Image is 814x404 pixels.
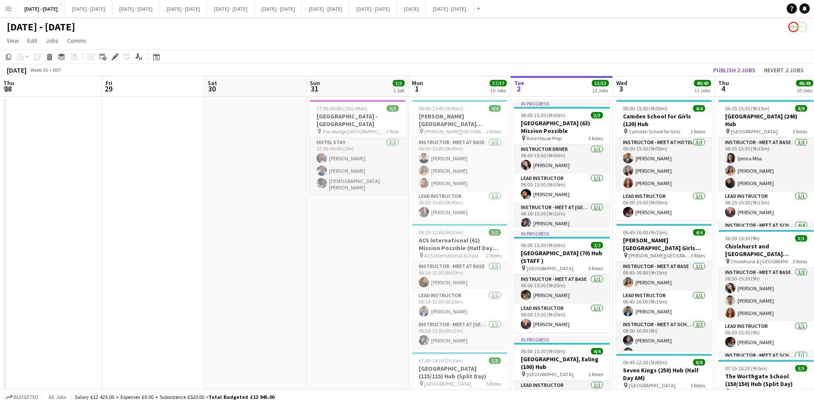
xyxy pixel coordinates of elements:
[112,0,160,17] button: [DATE] - [DATE]
[725,105,770,112] span: 06:15-15:30 (9h15m)
[731,388,778,395] span: [GEOGRAPHIC_DATA]
[424,128,486,135] span: [PERSON_NAME][GEOGRAPHIC_DATA][PERSON_NAME]
[350,0,397,17] button: [DATE] - [DATE]
[2,84,14,94] span: 28
[514,79,524,87] span: Tue
[426,0,473,17] button: [DATE] - [DATE]
[412,262,508,291] app-card-role: Instructor - Meet at Base1/106:10-12:30 (6h20m)[PERSON_NAME]
[521,348,565,354] span: 06:00-15:30 (9h30m)
[731,128,778,135] span: [GEOGRAPHIC_DATA]
[302,0,350,17] button: [DATE] - [DATE]
[28,67,50,73] span: Week 35
[718,192,814,221] app-card-role: Lead Instructor1/106:15-15:30 (9h15m)[PERSON_NAME]
[623,105,667,112] span: 06:00-15:50 (9h50m)
[718,268,814,321] app-card-role: Instructor - Meet at Base3/306:30-15:30 (9h)[PERSON_NAME][PERSON_NAME][PERSON_NAME]
[718,138,814,192] app-card-role: Instructor - Meet at Base3/306:15-15:30 (9h15m)Ijenna Mba[PERSON_NAME][PERSON_NAME]
[412,365,508,380] h3: [GEOGRAPHIC_DATA] (115/115) Hub (Split Day)
[616,224,712,351] div: 06:45-16:00 (9h15m)4/4[PERSON_NAME][GEOGRAPHIC_DATA] Girls (120/120) Hub (Split Day) [PERSON_NAME...
[718,351,814,380] app-card-role: Instructor - Meet at School1/1
[797,22,807,32] app-user-avatar: Programmes & Operations
[14,394,38,400] span: Budgeted
[317,105,367,112] span: 17:00-06:00 (13h) (Mon)
[47,394,68,400] span: All jobs
[393,80,405,86] span: 3/3
[424,380,471,387] span: [GEOGRAPHIC_DATA]
[591,112,603,118] span: 3/3
[419,229,463,236] span: 06:10-12:30 (6h20m)
[67,37,86,44] span: Comms
[514,355,610,371] h3: [GEOGRAPHIC_DATA], Ealing (100) Hub
[615,84,627,94] span: 3
[521,242,565,248] span: 06:00-15:30 (9h30m)
[514,100,610,227] app-job-card: In progress06:00-15:30 (9h30m)3/3[GEOGRAPHIC_DATA] (63) Mission Possible Bute House Prep3 RolesIn...
[795,365,807,372] span: 5/5
[718,372,814,388] h3: The Worthgate School (150/150) Hub (Split Day)
[397,0,426,17] button: [DATE]
[412,320,508,349] app-card-role: Instructor - Meet at [GEOGRAPHIC_DATA]1/106:18-12:30 (6h12m)[PERSON_NAME]
[514,230,610,333] app-job-card: In progress06:00-15:30 (9h30m)2/2[GEOGRAPHIC_DATA] (70) Hub (STAFF ) [GEOGRAPHIC_DATA]2 RolesInst...
[521,112,565,118] span: 06:00-15:30 (9h30m)
[104,84,112,94] span: 29
[795,105,807,112] span: 8/8
[514,230,610,237] div: In progress
[588,135,603,142] span: 3 Roles
[412,138,508,192] app-card-role: Instructor - Meet at Base3/306:00-15:45 (9h45m)[PERSON_NAME][PERSON_NAME][PERSON_NAME]
[486,252,501,259] span: 3 Roles
[629,128,680,135] span: Camden School for Girls
[718,221,814,287] app-card-role: Instructor - Meet at School4/4
[694,87,711,94] div: 11 Jobs
[718,242,814,258] h3: Chislehurst and [GEOGRAPHIC_DATA] (130/130) Hub (split day)
[514,249,610,265] h3: [GEOGRAPHIC_DATA] (70) Hub (STAFF )
[616,366,712,382] h3: Seven Kings (250) Hub (Half Day AM)
[694,80,711,86] span: 49/49
[623,229,667,236] span: 06:45-16:00 (9h15m)
[310,100,406,194] app-job-card: 17:00-06:00 (13h) (Mon)3/3[GEOGRAPHIC_DATA] - [GEOGRAPHIC_DATA] Travelodge [GEOGRAPHIC_DATA] [GEO...
[412,291,508,320] app-card-role: Lead Instructor1/106:10-12:30 (6h20m)[PERSON_NAME]
[592,87,608,94] div: 13 Jobs
[514,274,610,304] app-card-role: Instructor - Meet at Base1/106:00-15:30 (9h30m)[PERSON_NAME]
[106,79,112,87] span: Fri
[310,138,406,194] app-card-role: Hotel Stay3/317:00-06:00 (13h)[PERSON_NAME][PERSON_NAME][DEMOGRAPHIC_DATA][PERSON_NAME]
[490,80,507,86] span: 37/37
[629,252,691,259] span: [PERSON_NAME][GEOGRAPHIC_DATA] for Girls
[387,105,399,112] span: 3/3
[514,100,610,107] div: In progress
[526,135,561,142] span: Bute House Prep
[393,87,404,94] div: 1 Job
[616,262,712,291] app-card-role: Instructor - Meet at Base1/106:45-16:00 (9h15m)[PERSON_NAME]
[793,258,807,265] span: 3 Roles
[616,192,712,221] app-card-role: Lead Instructor1/106:00-15:50 (9h50m)[PERSON_NAME]
[588,371,603,377] span: 2 Roles
[693,359,705,366] span: 8/8
[691,252,705,259] span: 3 Roles
[718,230,814,357] app-job-card: 06:30-15:30 (9h)5/5Chislehurst and [GEOGRAPHIC_DATA] (130/130) Hub (split day) Chislehurst & [GEO...
[591,242,603,248] span: 2/2
[24,35,41,46] a: Edit
[691,128,705,135] span: 2 Roles
[65,0,112,17] button: [DATE] - [DATE]
[725,235,760,242] span: 06:30-15:30 (9h)
[322,128,386,135] span: Travelodge [GEOGRAPHIC_DATA] [GEOGRAPHIC_DATA]
[513,84,524,94] span: 2
[616,100,712,221] app-job-card: 06:00-15:50 (9h50m)4/4Camden School for Girls (120) Hub Camden School for Girls2 RolesInstructor ...
[616,320,712,361] app-card-role: Instructor - Meet at School2/208:00-16:00 (8h)[PERSON_NAME][PERSON_NAME]
[75,394,274,400] div: Salary £12 425.00 + Expenses £0.00 + Subsistence £520.00 =
[419,105,463,112] span: 06:00-15:45 (9h45m)
[310,112,406,128] h3: [GEOGRAPHIC_DATA] - [GEOGRAPHIC_DATA]
[489,229,501,236] span: 3/3
[53,67,62,73] div: BST
[718,100,814,227] app-job-card: 06:15-15:30 (9h15m)8/8[GEOGRAPHIC_DATA] (240) Hub [GEOGRAPHIC_DATA]3 RolesInstructor - Meet at Ba...
[761,65,807,76] button: Revert 2 jobs
[486,128,501,135] span: 2 Roles
[514,304,610,333] app-card-role: Lead Instructor1/106:00-15:30 (9h30m)[PERSON_NAME]
[591,348,603,354] span: 4/4
[796,80,813,86] span: 48/48
[514,119,610,135] h3: [GEOGRAPHIC_DATA] (63) Mission Possible
[64,35,90,46] a: Comms
[725,365,767,372] span: 07:15-16:20 (9h5m)
[514,144,610,174] app-card-role: Instructor Driver1/106:00-15:30 (9h30m)[PERSON_NAME]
